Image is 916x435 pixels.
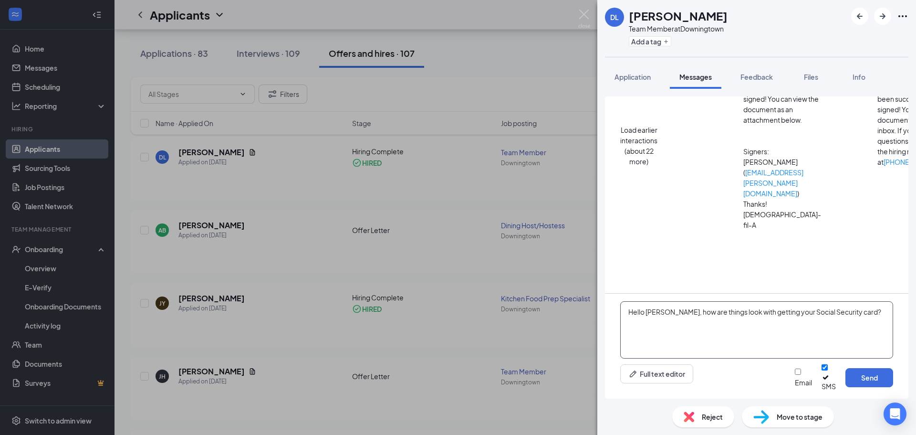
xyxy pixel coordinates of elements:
[822,364,828,371] input: SMS
[845,368,893,387] button: Send
[874,8,891,25] button: ArrowRight
[614,73,651,81] span: Application
[629,8,728,24] h1: [PERSON_NAME]
[822,373,830,382] svg: Checkmark
[743,146,821,157] p: Signers:
[884,403,906,425] div: Open Intercom Messenger
[804,73,818,81] span: Files
[851,8,868,25] button: ArrowLeftNew
[620,364,693,383] button: Full text editorPen
[777,412,822,422] span: Move to stage
[743,199,821,209] p: Thanks!
[743,157,821,199] p: [PERSON_NAME] ( )
[702,412,723,422] span: Reject
[795,369,801,375] input: Email
[629,24,728,33] div: Team Member at Downingtown
[620,301,893,359] textarea: Hello [PERSON_NAME], how are things look with getting your Social Security card?
[877,11,888,22] svg: ArrowRight
[743,209,821,230] p: [DEMOGRAPHIC_DATA]-fil-A
[795,378,812,387] div: Email
[663,39,669,44] svg: Plus
[610,12,619,22] div: DL
[743,168,803,198] a: [EMAIL_ADDRESS][PERSON_NAME][DOMAIN_NAME]
[822,382,836,391] div: SMS
[740,73,773,81] span: Feedback
[854,11,865,22] svg: ArrowLeftNew
[897,11,908,22] svg: Ellipses
[853,73,865,81] span: Info
[620,125,657,167] button: Load earlier interactions (about 22 more)
[629,36,671,46] button: PlusAdd a tag
[628,369,638,379] svg: Pen
[679,73,712,81] span: Messages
